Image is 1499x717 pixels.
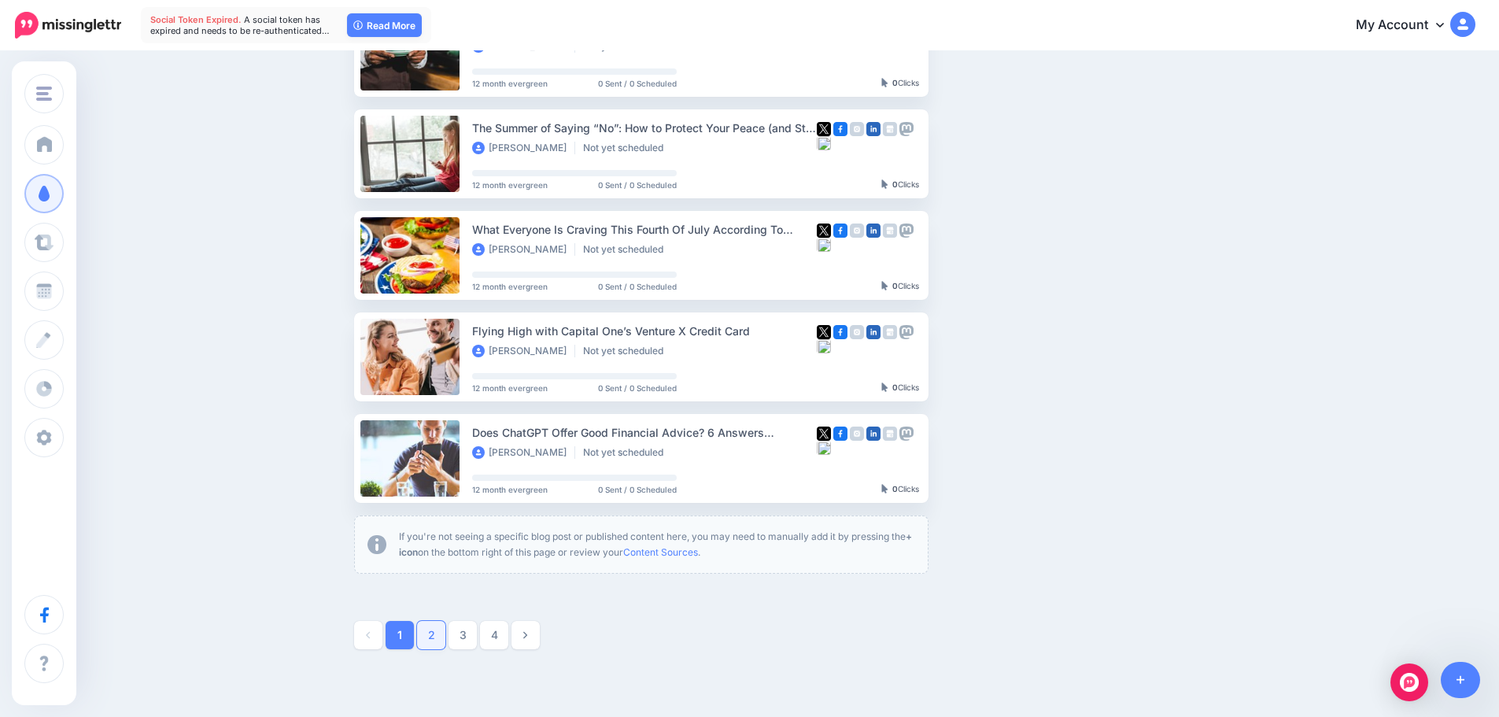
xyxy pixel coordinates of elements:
div: Flying High with Capital One’s Venture X Credit Card [472,322,817,340]
img: pointer-grey-darker.png [881,179,888,189]
img: twitter-square.png [817,122,831,136]
img: Missinglettr [15,12,121,39]
img: facebook-square.png [833,122,847,136]
img: mastodon-grey-square.png [899,122,914,136]
div: Clicks [881,282,919,291]
img: instagram-grey-square.png [850,224,864,238]
img: instagram-grey-square.png [850,122,864,136]
span: A social token has expired and needs to be re-authenticated… [150,14,330,36]
b: + icon [399,530,912,558]
p: If you're not seeing a specific blog post or published content here, you may need to manually add... [399,529,915,560]
img: google_business-grey-square.png [883,325,897,339]
img: twitter-square.png [817,427,831,441]
span: 12 month evergreen [472,79,548,87]
img: facebook-square.png [833,325,847,339]
img: linkedin-square.png [866,427,881,441]
div: Clicks [881,485,919,494]
div: Does ChatGPT Offer Good Financial Advice? 6 Answers Reviewed [472,423,817,442]
div: Clicks [881,79,919,88]
li: Not yet scheduled [583,345,671,357]
span: 12 month evergreen [472,181,548,189]
img: linkedin-square.png [866,122,881,136]
img: instagram-grey-square.png [850,427,864,441]
img: twitter-square.png [817,224,831,238]
li: [PERSON_NAME] [472,243,575,256]
span: 0 Sent / 0 Scheduled [598,181,677,189]
a: Read More [347,13,422,37]
li: Not yet scheduled [583,446,671,459]
span: 12 month evergreen [472,283,548,290]
img: pointer-grey-darker.png [881,78,888,87]
img: bluesky-square.png [817,339,831,353]
img: info-circle-grey.png [367,535,386,554]
img: linkedin-square.png [866,325,881,339]
span: 12 month evergreen [472,384,548,392]
img: bluesky-square.png [817,238,831,252]
li: [PERSON_NAME] [472,446,575,459]
img: mastodon-grey-square.png [899,325,914,339]
img: mastodon-grey-square.png [899,224,914,238]
a: 4 [480,621,508,649]
img: google_business-grey-square.png [883,122,897,136]
span: 12 month evergreen [472,486,548,493]
div: The Summer of Saying “No”: How to Protect Your Peace (and Still Have Fun) [472,119,817,137]
div: Clicks [881,383,919,393]
b: 0 [892,484,898,493]
b: 0 [892,78,898,87]
img: mastodon-grey-square.png [899,427,914,441]
span: 0 Sent / 0 Scheduled [598,283,677,290]
img: instagram-grey-square.png [850,325,864,339]
img: bluesky-square.png [817,441,831,455]
img: facebook-square.png [833,224,847,238]
img: pointer-grey-darker.png [881,281,888,290]
a: Content Sources [623,546,698,558]
a: 3 [449,621,477,649]
span: 0 Sent / 0 Scheduled [598,79,677,87]
li: [PERSON_NAME] [472,345,575,357]
a: 2 [417,621,445,649]
b: 0 [892,383,898,392]
span: Social Token Expired. [150,14,242,25]
li: Not yet scheduled [583,142,671,154]
div: Clicks [881,180,919,190]
img: pointer-grey-darker.png [881,383,888,392]
img: google_business-grey-square.png [883,427,897,441]
div: What Everyone Is Craving This Fourth Of July According To Instacart [472,220,817,238]
a: My Account [1340,6,1475,45]
span: 0 Sent / 0 Scheduled [598,486,677,493]
img: menu.png [36,87,52,101]
img: bluesky-square.png [817,136,831,150]
span: 0 Sent / 0 Scheduled [598,384,677,392]
img: twitter-square.png [817,325,831,339]
li: [PERSON_NAME] [472,142,575,154]
li: Not yet scheduled [583,243,671,256]
img: linkedin-square.png [866,224,881,238]
img: google_business-grey-square.png [883,224,897,238]
img: facebook-square.png [833,427,847,441]
b: 0 [892,179,898,189]
img: pointer-grey-darker.png [881,484,888,493]
div: Open Intercom Messenger [1390,663,1428,701]
strong: 1 [397,630,402,641]
b: 0 [892,281,898,290]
